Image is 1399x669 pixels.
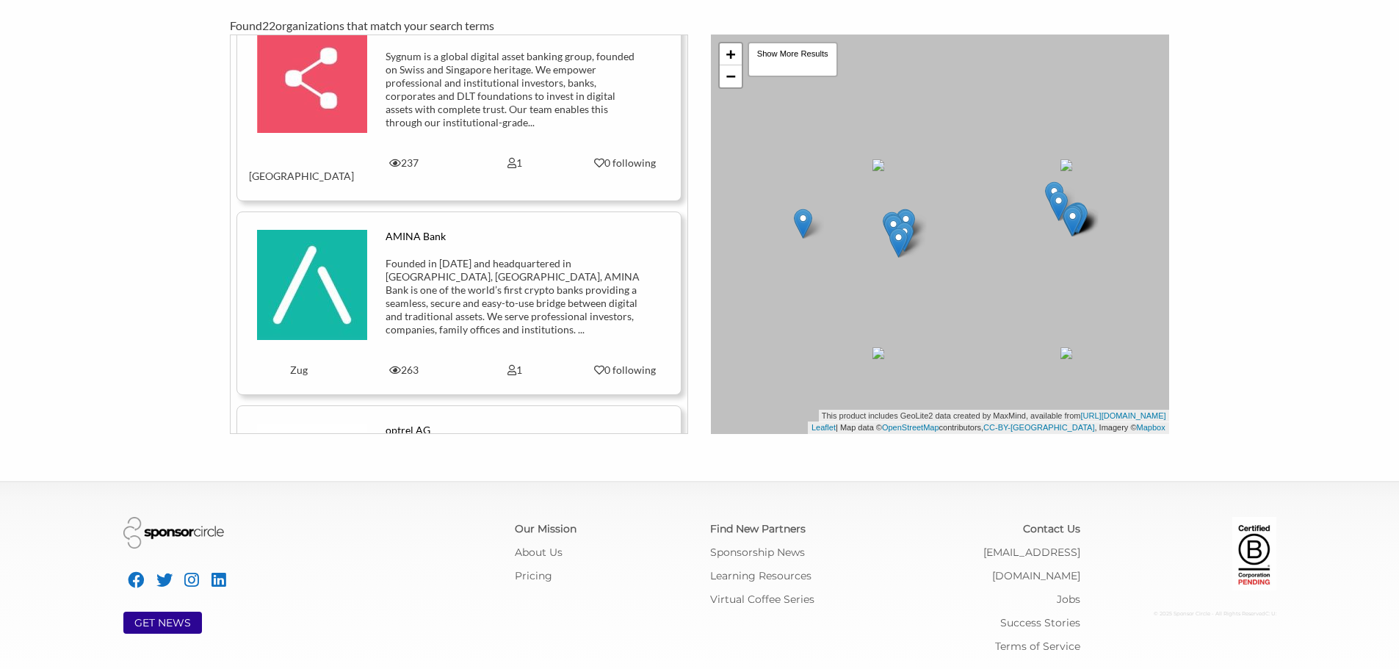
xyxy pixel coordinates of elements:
a: Sponsorship News [710,546,805,559]
div: optrel AG [386,424,643,437]
a: optrel AG The optrel AG optrel AG settled in [GEOGRAPHIC_DATA], [GEOGRAPHIC_DATA], is a leading m... [249,424,669,571]
div: AMINA Bank [386,230,643,243]
a: Virtual Coffee Series [710,593,814,606]
a: Zoom in [720,43,742,65]
a: Zoom out [720,65,742,87]
div: 237 [349,156,460,170]
a: About Us [515,546,563,559]
a: Leaflet [811,423,836,432]
img: Sponsor Circle Logo [123,517,224,549]
a: Terms of Service [995,640,1080,653]
a: Jobs [1057,593,1080,606]
a: GET NEWS [134,616,191,629]
img: Certified Corporation Pending Logo [1232,517,1276,590]
a: Our Mission [515,522,576,535]
img: lwzs1cgfsvrkpkk4utfb [257,424,367,534]
div: [GEOGRAPHIC_DATA] [238,156,349,183]
img: vlejqdbz54aebnfaawqj [257,23,367,133]
div: Founded in [DATE] and headquartered in [GEOGRAPHIC_DATA], [GEOGRAPHIC_DATA], AMINA Bank is one of... [386,257,643,336]
div: 1 [459,156,570,170]
div: © 2025 Sponsor Circle - All Rights Reserved [1102,602,1276,626]
div: Show More Results [748,42,838,77]
div: Sygnum is a global digital asset banking group, founded on Swiss and Singapore heritage. We empow... [386,50,643,129]
a: AMINA Bank Founded in [DATE] and headquartered in [GEOGRAPHIC_DATA], [GEOGRAPHIC_DATA], AMINA Ban... [249,230,669,377]
a: CC-BY-[GEOGRAPHIC_DATA] [983,423,1094,432]
a: Find New Partners [710,522,806,535]
a: Sygnum Bank Sygnum is a global digital asset banking group, founded on Swiss and Singapore herita... [249,23,669,183]
a: Learning Resources [710,569,811,582]
div: 263 [349,364,460,377]
a: [URL][DOMAIN_NAME] [1081,411,1166,420]
a: Pricing [515,569,552,582]
a: Success Stories [1000,616,1080,629]
span: 22 [262,18,275,32]
a: [EMAIL_ADDRESS][DOMAIN_NAME] [983,546,1080,582]
div: 0 following [581,364,670,377]
a: OpenStreetMap [882,423,939,432]
div: 0 following [581,156,670,170]
span: C: U: [1265,610,1276,617]
a: Contact Us [1023,522,1080,535]
div: Zug [238,364,349,377]
img: ppwcpq0mlnrfi6vs96rm [257,230,367,340]
div: | Map data © contributors, , Imagery © [808,422,1169,434]
div: 1 [459,364,570,377]
a: Mapbox [1137,423,1165,432]
div: Found organizations that match your search terms [230,17,1168,35]
div: This product includes GeoLite2 data created by MaxMind, available from [819,410,1169,422]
